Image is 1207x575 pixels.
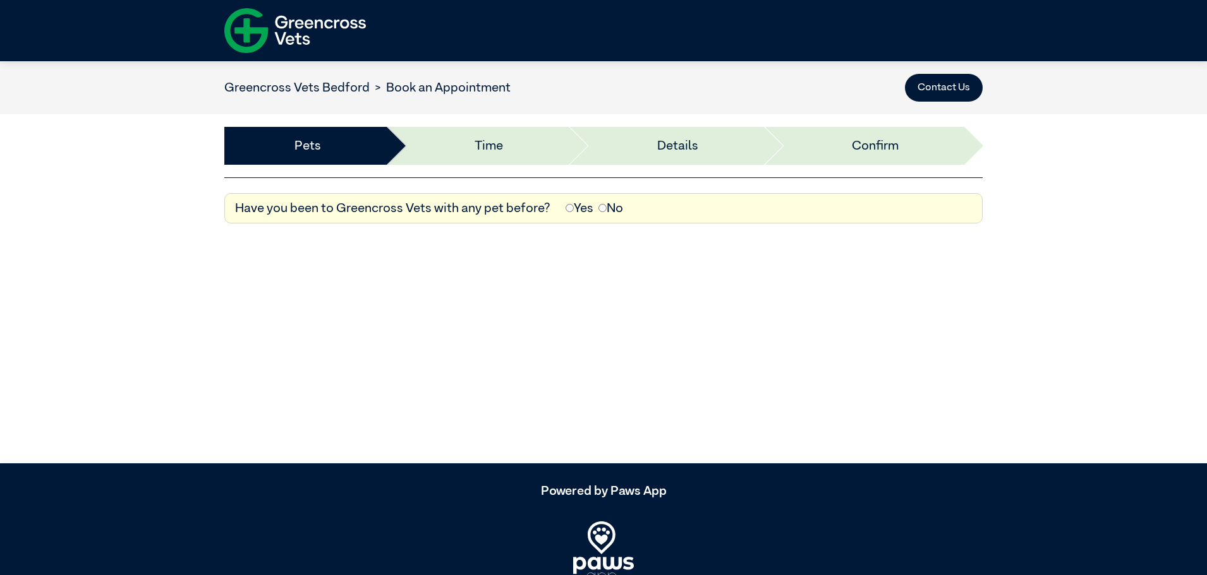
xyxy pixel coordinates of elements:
[566,204,574,212] input: Yes
[566,199,593,218] label: Yes
[235,199,550,218] label: Have you been to Greencross Vets with any pet before?
[224,3,366,58] img: f-logo
[224,81,370,94] a: Greencross Vets Bedford
[598,199,623,218] label: No
[294,136,321,155] a: Pets
[905,74,983,102] button: Contact Us
[598,204,607,212] input: No
[224,483,983,499] h5: Powered by Paws App
[224,78,511,97] nav: breadcrumb
[370,78,511,97] li: Book an Appointment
